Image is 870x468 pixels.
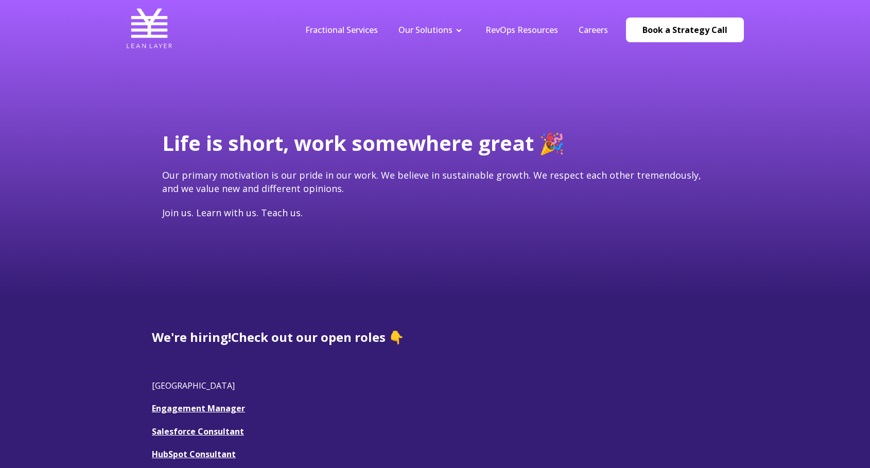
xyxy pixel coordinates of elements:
[126,5,172,51] img: Lean Layer Logo
[305,24,378,36] a: Fractional Services
[162,129,565,157] span: Life is short, work somewhere great 🎉
[295,24,618,36] div: Navigation Menu
[152,380,235,391] span: [GEOGRAPHIC_DATA]
[579,24,608,36] a: Careers
[231,328,404,345] span: Check out our open roles 👇
[162,206,303,219] span: Join us. Learn with us. Teach us.
[485,24,558,36] a: RevOps Resources
[152,328,231,345] span: We're hiring!
[152,448,236,460] a: HubSpot Consultant
[398,24,453,36] a: Our Solutions
[152,426,244,437] a: Salesforce Consultant
[162,169,701,194] span: Our primary motivation is our pride in our work. We believe in sustainable growth. We respect eac...
[626,18,744,42] a: Book a Strategy Call
[152,403,245,414] a: Engagement Manager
